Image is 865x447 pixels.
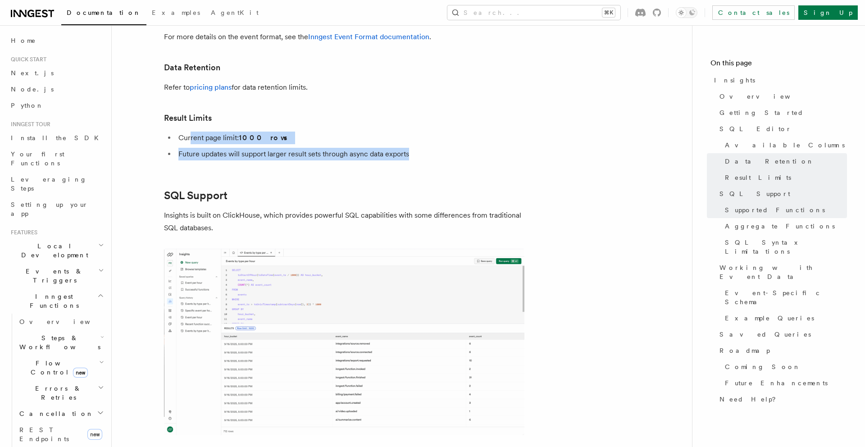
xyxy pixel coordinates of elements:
span: Inngest Functions [7,292,97,310]
a: AgentKit [205,3,264,24]
span: Insights [714,76,755,85]
span: SQL Editor [719,124,792,133]
span: Event-Specific Schema [725,288,847,306]
strong: 1000 rows [239,133,289,142]
a: SQL Editor [716,121,847,137]
a: Result Limits [164,112,212,124]
a: Leveraging Steps [7,171,106,196]
span: AgentKit [211,9,259,16]
a: Working with Event Data [716,260,847,285]
span: Example Queries [725,314,814,323]
span: Cancellation [16,409,94,418]
a: Need Help? [716,391,847,407]
a: Insights [710,72,847,88]
span: Errors & Retries [16,384,98,402]
a: Coming Soon [721,359,847,375]
button: Steps & Workflows [16,330,106,355]
a: Next.js [7,65,106,81]
span: Install the SDK [11,134,104,141]
span: Overview [19,318,112,325]
a: Getting Started [716,105,847,121]
a: Python [7,97,106,114]
span: REST Endpoints [19,426,69,442]
kbd: ⌘K [602,8,615,17]
a: Inngest Event Format documentation [308,32,429,41]
a: Future Enhancements [721,375,847,391]
a: Setting up your app [7,196,106,222]
a: Home [7,32,106,49]
span: SQL Support [719,189,790,198]
span: Next.js [11,69,54,77]
a: Data Retention [164,61,220,74]
a: Event-Specific Schema [721,285,847,310]
a: Example Queries [721,310,847,326]
button: Search...⌘K [447,5,620,20]
span: Node.js [11,86,54,93]
span: Data Retention [725,157,814,166]
p: For more details on the event format, see the . [164,31,524,43]
span: Available Columns [725,141,845,150]
li: Current page limit: [176,132,524,144]
span: Your first Functions [11,151,64,167]
a: Roadmap [716,342,847,359]
span: Setting up your app [11,201,88,217]
span: Need Help? [719,395,782,404]
a: Examples [146,3,205,24]
p: Refer to for data retention limits. [164,81,524,94]
span: Aggregate Functions [725,222,835,231]
span: Flow Control [16,359,99,377]
span: Getting Started [719,108,804,117]
a: Overview [716,88,847,105]
a: SQL Support [716,186,847,202]
a: SQL Syntax Limitations [721,234,847,260]
img: Sql Editor View [164,249,524,435]
li: Future updates will support larger result sets through async data exports [176,148,524,160]
span: Local Development [7,242,98,260]
span: Features [7,229,37,236]
a: Result Limits [721,169,847,186]
span: Saved Queries [719,330,811,339]
span: Quick start [7,56,46,63]
span: Inngest tour [7,121,50,128]
a: Data Retention [721,153,847,169]
a: REST Endpointsnew [16,422,106,447]
button: Inngest Functions [7,288,106,314]
p: Insights is built on ClickHouse, which provides powerful SQL capabilities with some differences f... [164,209,524,234]
span: Future Enhancements [725,379,828,388]
span: Home [11,36,36,45]
button: Toggle dark mode [676,7,697,18]
span: Result Limits [725,173,791,182]
span: Events & Triggers [7,267,98,285]
a: Node.js [7,81,106,97]
a: Saved Queries [716,326,847,342]
a: Sign Up [798,5,858,20]
span: new [87,429,102,440]
a: Supported Functions [721,202,847,218]
a: Aggregate Functions [721,218,847,234]
a: Available Columns [721,137,847,153]
a: Documentation [61,3,146,25]
span: Supported Functions [725,205,825,214]
span: Roadmap [719,346,770,355]
span: Overview [719,92,812,101]
a: Overview [16,314,106,330]
button: Cancellation [16,406,106,422]
button: Errors & Retries [16,380,106,406]
a: pricing plans [190,83,232,91]
span: Steps & Workflows [16,333,100,351]
button: Events & Triggers [7,263,106,288]
span: SQL Syntax Limitations [725,238,847,256]
a: Contact sales [712,5,795,20]
button: Flow Controlnew [16,355,106,380]
span: Leveraging Steps [11,176,87,192]
span: Documentation [67,9,141,16]
h4: On this page [710,58,847,72]
a: Install the SDK [7,130,106,146]
span: Python [11,102,44,109]
a: Your first Functions [7,146,106,171]
span: Examples [152,9,200,16]
button: Local Development [7,238,106,263]
span: Coming Soon [725,362,801,371]
span: new [73,368,88,378]
span: Working with Event Data [719,263,847,281]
